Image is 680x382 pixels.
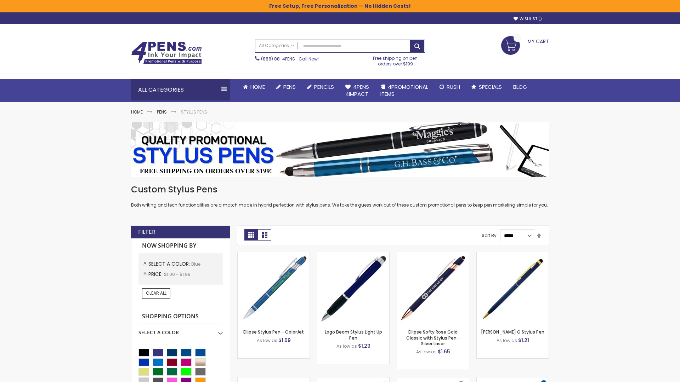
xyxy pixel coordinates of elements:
[138,238,223,253] strong: Now Shopping by
[138,309,223,324] strong: Shopping Options
[366,53,425,67] div: Free shipping on pen orders over $199
[131,184,549,195] h1: Custom Stylus Pens
[238,252,310,258] a: Ellipse Stylus Pen - ColorJet-Blue
[513,83,527,91] span: Blog
[146,290,166,296] span: Clear All
[314,83,334,91] span: Pencils
[416,349,437,355] span: As low as
[131,79,230,100] div: All Categories
[477,252,549,258] a: Meryl G Stylus Pen-Blue
[438,348,450,355] span: $1.65
[138,228,155,236] strong: Filter
[131,184,549,208] div: Both writing and tech functionalities are a match made in hybrid perfection with stylus pens. We ...
[375,79,434,102] a: 4PROMOTIONALITEMS
[257,337,277,343] span: As low as
[142,288,170,298] a: Clear All
[301,79,340,95] a: Pencils
[243,329,304,335] a: Ellipse Stylus Pen - ColorJet
[271,79,301,95] a: Pens
[482,232,497,238] label: Sort By
[481,329,544,335] a: [PERSON_NAME] G Stylus Pen
[181,109,207,115] strong: Stylus Pens
[406,329,460,346] a: Ellipse Softy Rose Gold Classic with Stylus Pen - Silver Laser
[255,40,298,52] a: All Categories
[237,79,271,95] a: Home
[259,43,294,48] span: All Categories
[518,337,529,344] span: $1.21
[477,252,549,324] img: Meryl G Stylus Pen-Blue
[261,56,319,62] span: - Call Now!
[131,109,143,115] a: Home
[317,252,389,324] img: Logo Beam Stylus LIght Up Pen-Blue
[250,83,265,91] span: Home
[497,337,517,343] span: As low as
[466,79,508,95] a: Specials
[164,271,191,277] span: $1.00 - $1.99
[340,79,375,102] a: 4Pens4impact
[508,79,533,95] a: Blog
[317,252,389,258] a: Logo Beam Stylus LIght Up Pen-Blue
[397,252,469,324] img: Ellipse Softy Rose Gold Classic with Stylus Pen - Silver Laser-Blue
[380,83,428,98] span: 4PROMOTIONAL ITEMS
[261,56,295,62] a: (888) 88-4PENS
[514,16,542,22] a: Wishlist
[479,83,502,91] span: Specials
[157,109,167,115] a: Pens
[278,337,291,344] span: $1.69
[345,83,369,98] span: 4Pens 4impact
[148,260,191,267] span: Select A Color
[358,342,370,349] span: $1.29
[138,324,223,336] div: Select A Color
[397,252,469,258] a: Ellipse Softy Rose Gold Classic with Stylus Pen - Silver Laser-Blue
[238,252,310,324] img: Ellipse Stylus Pen - ColorJet-Blue
[336,343,357,349] span: As low as
[283,83,296,91] span: Pens
[191,261,200,267] span: Blue
[325,329,382,341] a: Logo Beam Stylus LIght Up Pen
[244,229,258,241] strong: Grid
[131,122,549,177] img: Stylus Pens
[148,271,164,278] span: Price
[131,41,202,64] img: 4Pens Custom Pens and Promotional Products
[447,83,460,91] span: Rush
[434,79,466,95] a: Rush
